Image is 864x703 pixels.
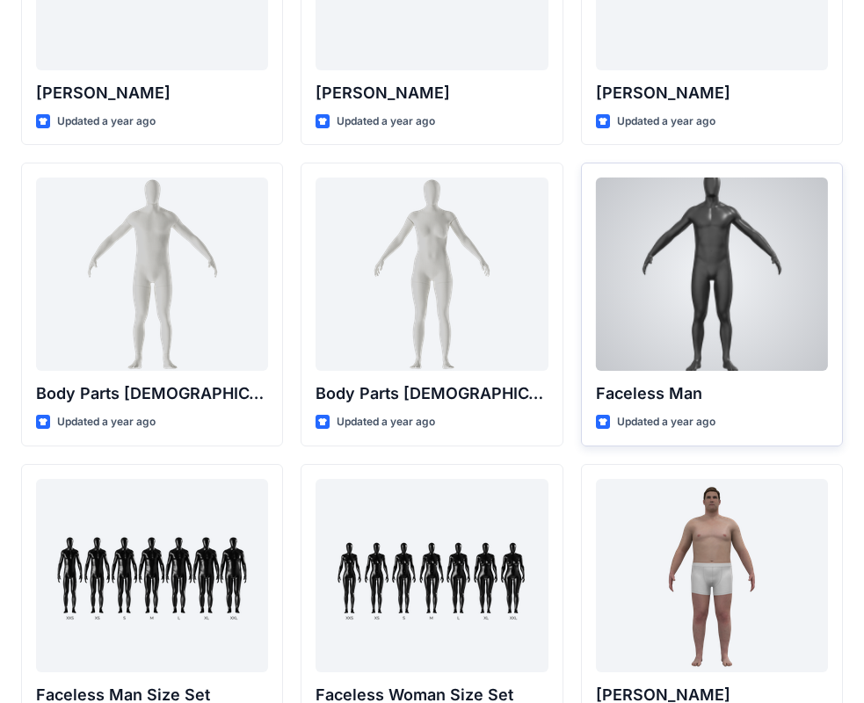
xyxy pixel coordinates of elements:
a: Faceless Man Size Set [36,479,268,672]
a: Joseph [596,479,828,672]
p: Body Parts [DEMOGRAPHIC_DATA] [316,381,548,406]
p: Updated a year ago [617,112,715,131]
p: [PERSON_NAME] [36,81,268,105]
a: Faceless Woman Size Set [316,479,548,672]
p: Body Parts [DEMOGRAPHIC_DATA] [36,381,268,406]
p: Updated a year ago [57,413,156,431]
p: Updated a year ago [337,413,435,431]
a: Faceless Man [596,178,828,371]
p: Faceless Man [596,381,828,406]
p: Updated a year ago [57,112,156,131]
a: Body Parts Male [36,178,268,371]
p: Updated a year ago [337,112,435,131]
p: [PERSON_NAME] [316,81,548,105]
p: Updated a year ago [617,413,715,431]
a: Body Parts Female [316,178,548,371]
p: [PERSON_NAME] [596,81,828,105]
